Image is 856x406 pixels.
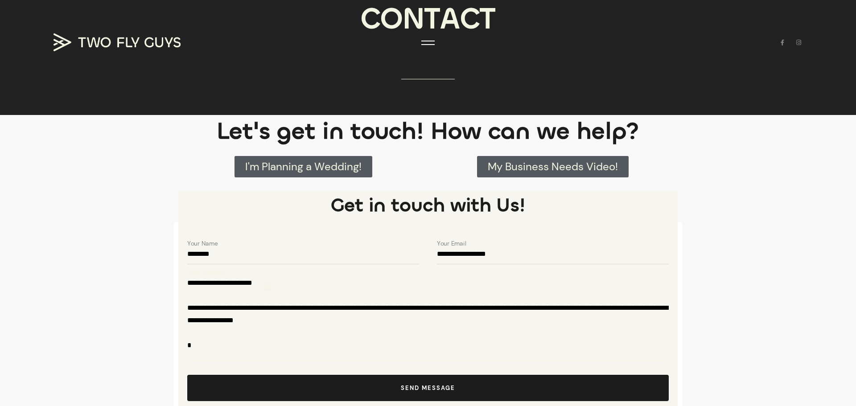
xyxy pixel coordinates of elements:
span: Send Message [401,384,455,392]
textarea: Your Message [187,271,669,361]
img: TWO FLY GUYS MEDIA [53,33,181,51]
input: Your Name [187,242,419,264]
a: TWO FLY GUYS MEDIA TWO FLY GUYS MEDIA [53,33,187,51]
span: Your Message [187,267,226,278]
span: My Business Needs Video! [488,161,618,172]
span: I'm Planning a Wedding! [245,161,362,172]
a: I'm Planning a Wedding! [235,156,372,177]
h3: Get in touch with Us! [187,191,669,220]
a: My Business Needs Video! [477,156,629,177]
span: Your Name [187,238,218,249]
span: Your Email [437,238,466,249]
button: Send Message [187,375,669,401]
input: Your Email [437,242,669,264]
h2: Let's get in touch! How can we help? [178,119,678,143]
